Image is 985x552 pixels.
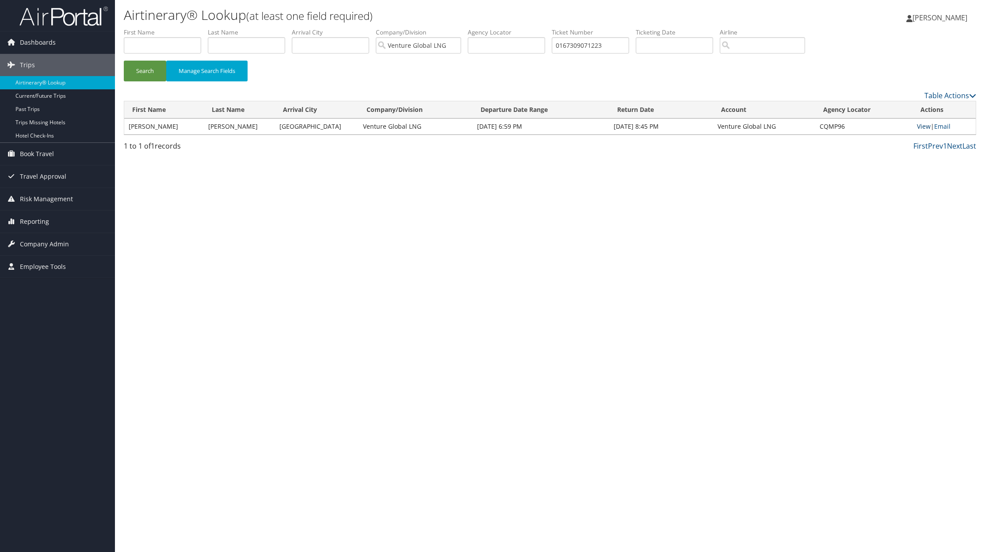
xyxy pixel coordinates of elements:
td: [PERSON_NAME] [124,119,204,134]
small: (at least one field required) [246,8,373,23]
img: airportal-logo.png [19,6,108,27]
label: Last Name [208,28,292,37]
a: First [913,141,928,151]
td: [PERSON_NAME] [204,119,275,134]
th: Last Name: activate to sort column ascending [204,101,275,119]
span: [PERSON_NAME] [912,13,967,23]
span: Dashboards [20,31,56,54]
th: Return Date: activate to sort column ascending [609,101,713,119]
span: Employee Tools [20,256,66,278]
td: [DATE] 8:45 PM [609,119,713,134]
th: First Name: activate to sort column ascending [124,101,204,119]
span: Risk Management [20,188,73,210]
td: Venture Global LNG [713,119,815,134]
label: Agency Locator [468,28,552,37]
h1: Airtinerary® Lookup [124,6,692,24]
label: First Name [124,28,208,37]
span: Trips [20,54,35,76]
th: Agency Locator: activate to sort column ascending [815,101,912,119]
th: Account: activate to sort column ascending [713,101,815,119]
a: Next [947,141,962,151]
span: Book Travel [20,143,54,165]
button: Search [124,61,166,81]
a: Email [934,122,951,130]
span: Company Admin [20,233,69,255]
a: [PERSON_NAME] [906,4,976,31]
label: Ticket Number [552,28,636,37]
td: [GEOGRAPHIC_DATA] [275,119,359,134]
th: Departure Date Range: activate to sort column ascending [473,101,609,119]
label: Company/Division [376,28,468,37]
span: Travel Approval [20,165,66,188]
span: Reporting [20,211,49,233]
label: Ticketing Date [636,28,720,37]
a: Prev [928,141,943,151]
a: Table Actions [924,91,976,100]
button: Manage Search Fields [166,61,248,81]
span: 1 [151,141,155,151]
td: [DATE] 6:59 PM [473,119,609,134]
td: Venture Global LNG [359,119,473,134]
td: | [912,119,976,134]
a: View [917,122,931,130]
label: Arrival City [292,28,376,37]
a: Last [962,141,976,151]
a: 1 [943,141,947,151]
th: Company/Division [359,101,473,119]
td: CQMP96 [815,119,912,134]
th: Arrival City: activate to sort column ascending [275,101,359,119]
label: Airline [720,28,812,37]
div: 1 to 1 of records [124,141,327,156]
th: Actions [912,101,976,119]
